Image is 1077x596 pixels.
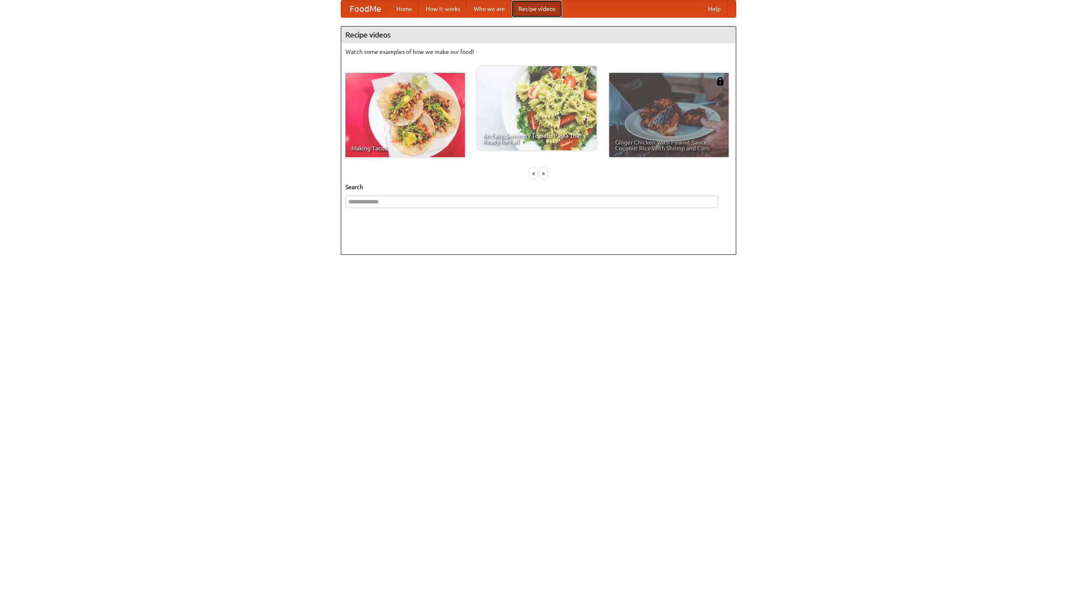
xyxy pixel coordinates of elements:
div: » [540,168,547,179]
a: Making Tacos [345,73,465,157]
img: 483408.png [716,77,724,86]
a: Help [701,0,727,17]
a: Who we are [467,0,512,17]
h4: Recipe videos [341,27,736,43]
a: Recipe videos [512,0,562,17]
a: Home [390,0,419,17]
p: Watch some examples of how we make our food! [345,48,732,56]
a: An Easy, Summery Tomato Pasta That's Ready for Fall [477,66,597,150]
div: « [530,168,537,179]
a: FoodMe [341,0,390,17]
h5: Search [345,183,732,191]
span: Making Tacos [351,145,459,151]
a: How it works [419,0,467,17]
span: An Easy, Summery Tomato Pasta That's Ready for Fall [483,133,591,144]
